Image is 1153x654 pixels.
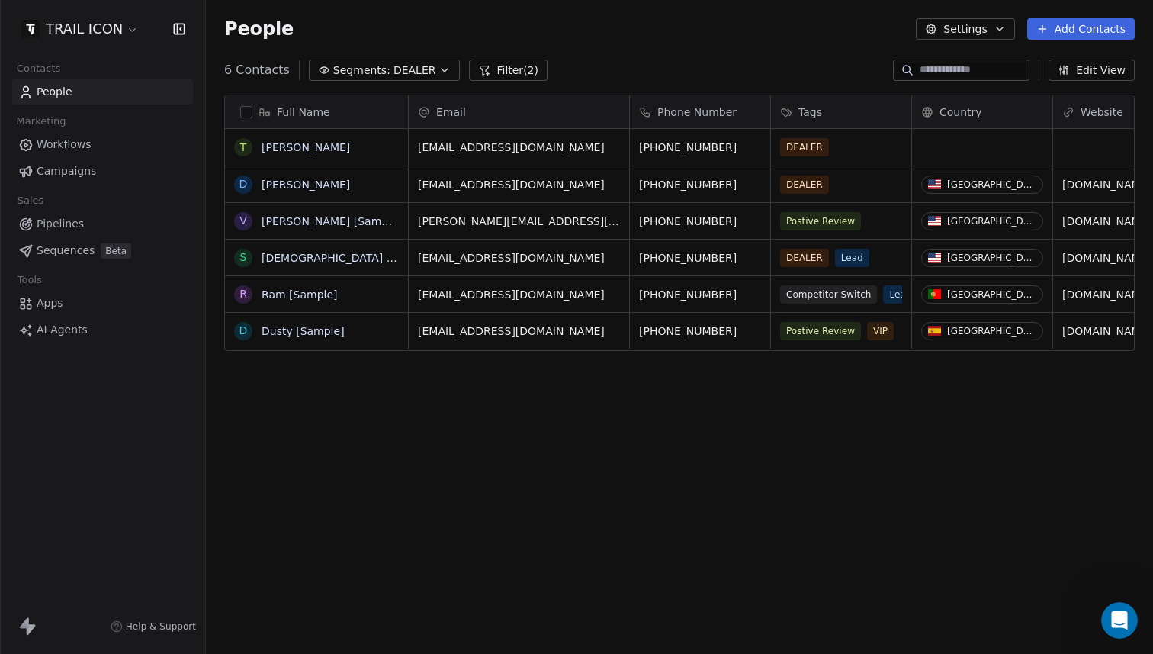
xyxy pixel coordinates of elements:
a: People [12,79,193,105]
a: SequencesBeta [12,238,193,263]
a: [DOMAIN_NAME] [1062,325,1151,337]
div: D [239,323,248,339]
a: Apps [12,291,193,316]
div: Tags [771,95,911,128]
span: [PHONE_NUMBER] [639,177,761,192]
a: Ram [Sample] [262,288,338,301]
a: AI Agents [12,317,193,343]
a: [DEMOGRAPHIC_DATA] [Sample] [262,252,435,264]
a: [PERSON_NAME] [262,141,350,153]
div: [GEOGRAPHIC_DATA] [947,289,1036,300]
div: [GEOGRAPHIC_DATA] [947,326,1036,337]
span: Postive Review [780,322,861,340]
a: [DOMAIN_NAME] [1062,288,1151,301]
span: VIP [867,322,894,340]
span: Lead [883,285,917,304]
div: [GEOGRAPHIC_DATA] [947,216,1036,227]
img: TI%20LOGO%20APPLE.png [21,20,40,38]
span: Full Name [277,105,330,120]
span: Lead [835,249,869,267]
span: [EMAIL_ADDRESS][DOMAIN_NAME] [418,324,620,339]
span: People [224,18,294,40]
a: Dusty [Sample] [262,325,345,337]
span: Email [436,105,466,120]
span: Apps [37,295,63,311]
span: Sequences [37,243,95,259]
a: [DOMAIN_NAME] [1062,252,1151,264]
span: 6 Contacts [224,61,290,79]
a: Workflows [12,132,193,157]
div: T [240,140,247,156]
span: Workflows [37,137,92,153]
span: Help & Support [126,620,196,633]
a: Campaigns [12,159,193,184]
div: Full Name [225,95,408,128]
span: Pipelines [37,216,84,232]
span: Contacts [10,57,67,80]
div: grid [225,129,409,634]
span: [PHONE_NUMBER] [639,140,761,155]
div: Email [409,95,629,128]
div: S [240,250,247,266]
span: Phone Number [657,105,737,120]
span: DEALER [780,249,829,267]
button: Add Contacts [1027,18,1135,40]
a: [DOMAIN_NAME] [1062,179,1151,191]
span: DEALER [780,138,829,156]
span: Competitor Switch [780,285,877,304]
span: [PHONE_NUMBER] [639,214,761,229]
a: Help & Support [111,620,196,633]
div: Close [487,6,515,34]
div: D [239,176,248,192]
span: [PHONE_NUMBER] [639,287,761,302]
span: Tags [798,105,822,120]
a: [PERSON_NAME] [262,179,350,191]
span: Sales [11,189,50,212]
span: [EMAIL_ADDRESS][DOMAIN_NAME] [418,177,620,192]
span: Country [939,105,982,120]
span: [EMAIL_ADDRESS][DOMAIN_NAME] [418,287,620,302]
span: [PERSON_NAME][EMAIL_ADDRESS][DOMAIN_NAME] [418,214,620,229]
span: DEALER [780,176,829,194]
a: Pipelines [12,211,193,237]
span: Website [1081,105,1123,120]
button: go back [10,6,39,35]
span: Beta [101,243,131,259]
div: Country [912,95,1052,128]
span: Postive Review [780,212,861,230]
div: V [239,213,247,229]
span: [PHONE_NUMBER] [639,250,761,266]
span: DEALER [393,63,436,79]
span: TRAIL ICON [46,19,123,39]
button: Settings [916,18,1014,40]
iframe: Intercom live chat [1101,602,1138,639]
span: Tools [11,269,48,292]
span: Campaigns [37,163,96,179]
span: AI Agents [37,322,88,338]
span: Marketing [10,110,72,133]
span: Segments: [333,63,390,79]
span: [EMAIL_ADDRESS][DOMAIN_NAME] [418,250,620,266]
button: Collapse window [458,6,487,35]
span: [PHONE_NUMBER] [639,324,761,339]
button: Filter(2) [469,60,548,81]
a: [DOMAIN_NAME] [1062,215,1151,227]
button: TRAIL ICON [18,16,142,42]
div: [GEOGRAPHIC_DATA] [947,253,1036,263]
div: Phone Number [630,95,770,128]
button: Edit View [1049,60,1135,81]
a: [PERSON_NAME] [Sample] [262,215,402,227]
span: People [37,84,72,100]
span: [EMAIL_ADDRESS][DOMAIN_NAME] [418,140,620,155]
div: R [239,286,247,302]
div: [GEOGRAPHIC_DATA] [947,179,1036,190]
